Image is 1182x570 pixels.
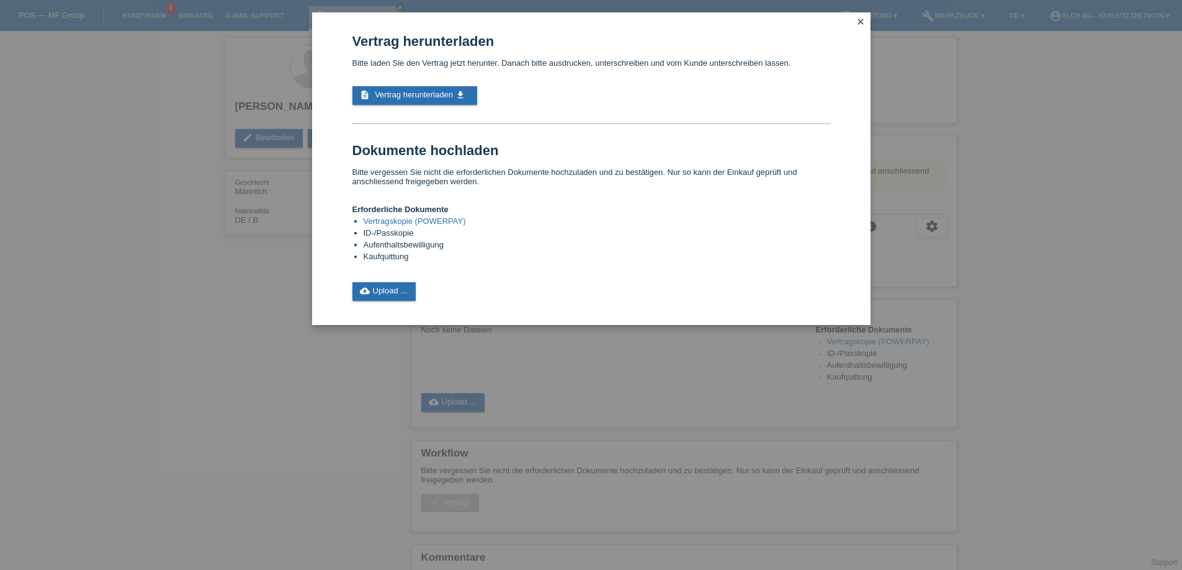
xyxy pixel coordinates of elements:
li: Kaufquittung [364,252,830,264]
i: close [856,17,866,27]
h4: Erforderliche Dokumente [352,205,830,214]
h1: Dokumente hochladen [352,143,830,158]
a: Vertragskopie (POWERPAY) [364,216,466,226]
a: description Vertrag herunterladen get_app [352,86,477,105]
li: ID-/Passkopie [364,228,830,240]
i: description [360,90,370,100]
li: Aufenthaltsbewilligung [364,240,830,252]
p: Bitte laden Sie den Vertrag jetzt herunter. Danach bitte ausdrucken, unterschreiben und vom Kunde... [352,58,830,68]
p: Bitte vergessen Sie nicht die erforderlichen Dokumente hochzuladen und zu bestätigen. Nur so kann... [352,167,830,186]
a: cloud_uploadUpload ... [352,282,416,301]
a: close [853,16,869,30]
i: cloud_upload [360,286,370,296]
i: get_app [455,90,465,100]
h1: Vertrag herunterladen [352,33,830,49]
span: Vertrag herunterladen [375,90,453,99]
